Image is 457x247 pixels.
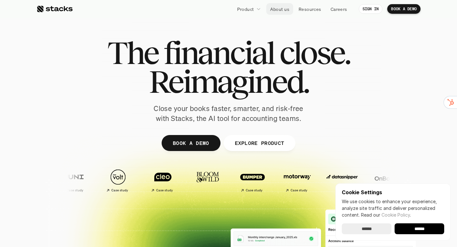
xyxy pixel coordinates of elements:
a: Careers [327,3,351,15]
p: Cookie Settings [342,190,444,195]
a: Resources [295,3,325,15]
a: Case study [142,166,183,195]
p: BOOK A DEMO [173,138,209,147]
a: Case study [97,166,139,195]
span: close. [279,38,350,67]
a: BOOK A DEMO [387,4,421,14]
p: Product [237,6,254,12]
span: Reimagined. [149,67,309,96]
a: About us [266,3,293,15]
a: Cookie Policy [381,212,410,218]
p: Resources [299,6,321,12]
a: Case study [231,166,273,195]
a: SIGN IN [359,4,383,14]
span: The [107,38,158,67]
span: Read our . [361,212,411,218]
p: We use cookies to enhance your experience, analyze site traffic and deliver personalized content. [342,198,444,218]
a: Privacy Policy [76,122,104,126]
a: BOOK A DEMO [162,135,220,151]
p: Close your books faster, smarter, and risk-free with Stacks, the AI tool for accounting teams. [148,104,309,124]
h2: Case study [290,188,307,192]
a: Case study [52,166,94,195]
h2: Case study [66,188,83,192]
a: EXPLORE PRODUCT [223,135,295,151]
p: About us [270,6,289,12]
p: Careers [331,6,347,12]
h2: Case study [245,188,262,192]
span: financial [164,38,274,67]
p: BOOK A DEMO [391,7,417,11]
p: SIGN IN [363,7,379,11]
h2: Case study [156,188,173,192]
a: Case study [276,166,318,195]
p: EXPLORE PRODUCT [235,138,284,147]
h2: Case study [111,188,128,192]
